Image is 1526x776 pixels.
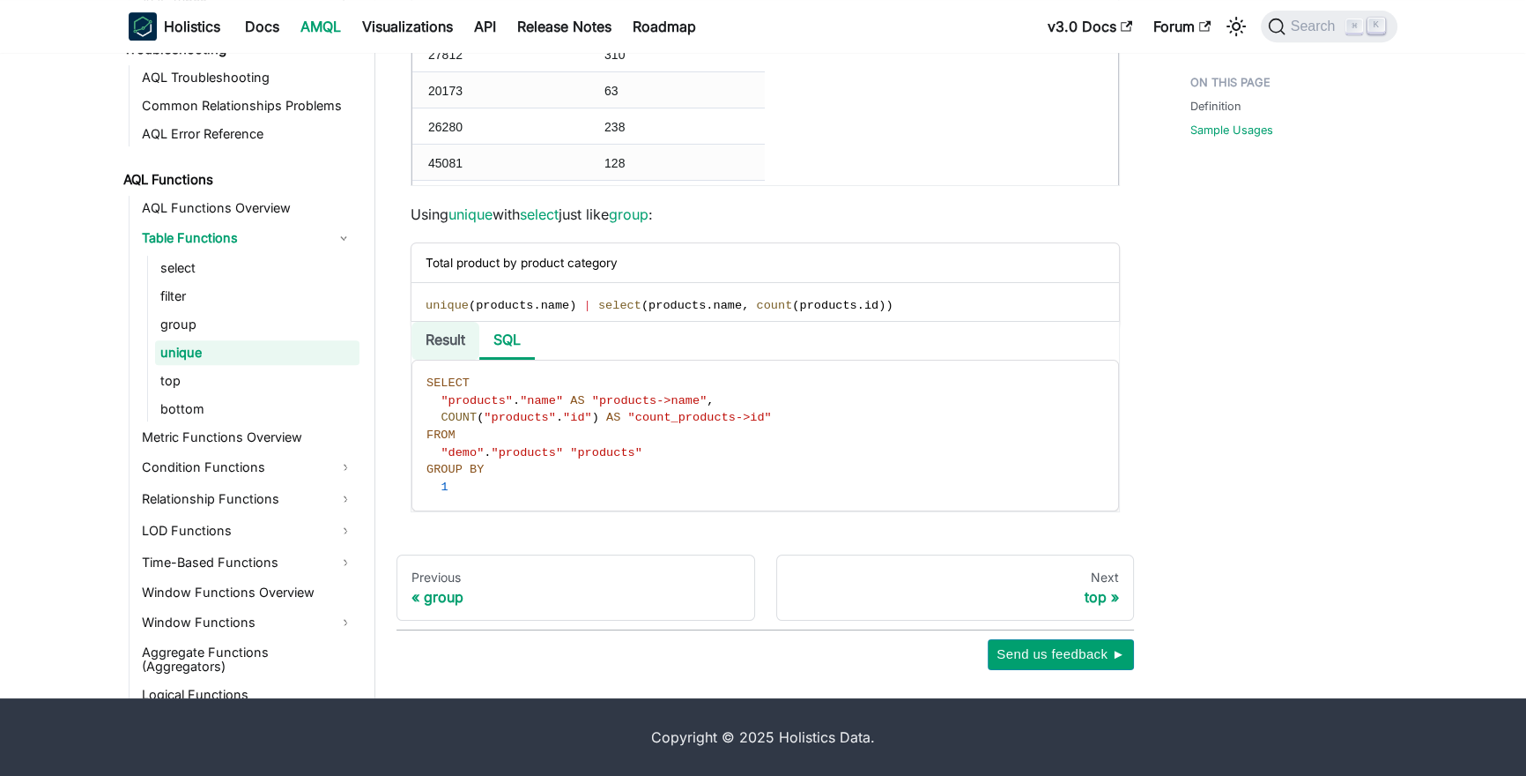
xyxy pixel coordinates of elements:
a: Roadmap [622,12,707,41]
nav: Docs pages [396,555,1134,622]
div: 310 [589,36,765,71]
button: Send us feedback ► [988,639,1134,669]
a: Table Functions [137,224,328,252]
span: unique [426,299,469,312]
div: 27812 [412,36,589,71]
a: Release Notes [507,12,622,41]
span: "products->name" [592,394,707,407]
span: . [513,394,520,407]
span: "id" [563,411,592,424]
span: "products" [484,411,556,424]
span: "products" [491,446,563,459]
span: products [799,299,856,312]
div: 63 [589,72,765,108]
span: , [707,394,714,407]
b: Holistics [164,16,220,37]
span: "name" [520,394,563,407]
span: Send us feedback ► [996,643,1125,666]
div: Previous [411,570,740,586]
div: group [411,588,740,606]
a: Logical Functions [137,683,359,707]
a: unique [448,205,493,223]
a: bottom [155,397,359,422]
span: . [556,411,563,424]
span: | [584,299,591,312]
span: , [742,299,749,312]
span: 1 [441,481,448,494]
a: Previousgroup [396,555,755,622]
a: Definition [1190,98,1241,115]
span: BY [470,463,484,476]
kbd: ⌘ [1345,19,1363,34]
span: GROUP [426,463,463,476]
a: API [463,12,507,41]
a: select [520,205,559,223]
li: SQL [479,322,535,360]
a: Time-Based Functions [137,548,359,577]
a: Relationship Functions [137,485,359,513]
span: . [533,299,540,312]
span: COUNT [441,411,477,424]
a: Common Relationships Problems [137,93,359,118]
div: 270 [589,181,765,216]
div: Copyright © 2025 Holistics Data. [203,727,1323,748]
a: AQL Error Reference [137,122,359,146]
a: top [155,369,359,393]
span: ) [885,299,893,312]
li: Result [411,322,479,360]
a: filter [155,284,359,309]
span: products [476,299,533,312]
div: 128 [589,145,765,180]
span: count [756,299,792,312]
span: name [713,299,742,312]
span: id [864,299,878,312]
a: Forum [1143,12,1221,41]
span: products [648,299,706,312]
a: unique [155,340,359,365]
a: AMQL [290,12,352,41]
a: group [609,205,648,223]
div: Total product by product category [411,243,1119,283]
a: Visualizations [352,12,463,41]
span: ( [792,299,799,312]
span: ) [592,411,599,424]
a: Sample Usages [1190,122,1273,138]
span: AS [606,411,620,424]
a: HolisticsHolistics [129,12,220,41]
kbd: K [1367,18,1385,34]
span: ( [641,299,648,312]
span: "products" [441,394,513,407]
a: Condition Functions [137,453,359,481]
a: LOD Functions [137,517,359,545]
img: Holistics [129,12,157,41]
div: Next [791,570,1120,586]
span: ) [569,299,576,312]
span: ( [477,411,484,424]
span: SELECT [426,377,470,390]
a: Metric Functions Overview [137,425,359,450]
a: Aggregate Functions (Aggregators) [137,640,359,679]
button: Collapse sidebar category 'Table Functions' [328,224,359,252]
a: AQL Functions [118,168,359,192]
a: Window Functions [137,608,359,637]
span: name [541,299,570,312]
a: select [155,256,359,280]
span: "demo" [441,446,484,459]
span: ( [469,299,476,312]
p: Using with just like : [411,204,1120,225]
span: Search [1285,19,1346,34]
span: ) [878,299,885,312]
div: 7426 [412,181,589,216]
span: "count_products->id" [628,411,772,424]
div: 26280 [412,108,589,144]
a: v3.0 Docs [1037,12,1143,41]
a: group [155,312,359,337]
a: AQL Functions Overview [137,196,359,220]
div: 45081 [412,145,589,180]
span: . [706,299,713,312]
div: 20173 [412,72,589,108]
a: Docs [234,12,290,41]
span: . [857,299,864,312]
span: AS [570,394,584,407]
a: Nexttop [776,555,1135,622]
